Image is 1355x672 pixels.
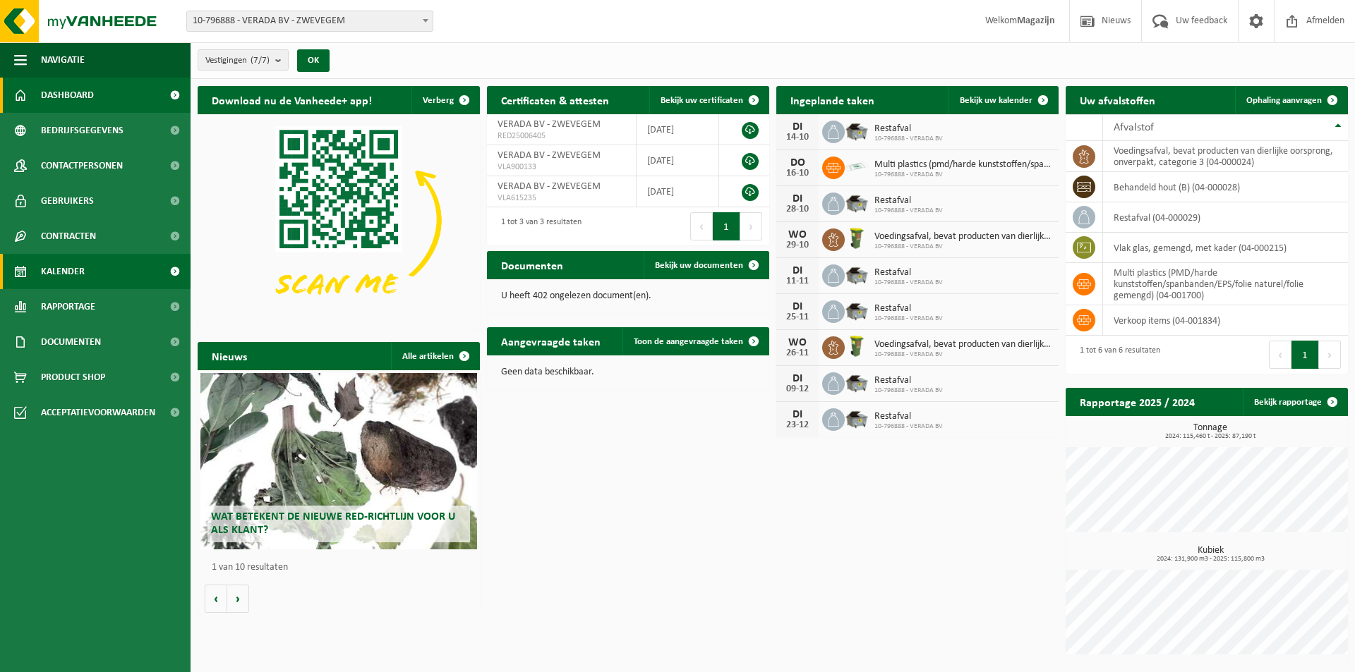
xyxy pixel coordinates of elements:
[501,367,755,377] p: Geen data beschikbaar.
[874,159,1052,171] span: Multi plastics (pmd/harde kunststoffen/spanbanden/eps/folie naturel/folie gemeng...
[1114,122,1154,133] span: Afvalstof
[498,150,601,161] span: VERADA BV - ZWEVEGEM
[783,169,812,178] div: 16-10
[251,56,270,65] count: (7/7)
[783,276,812,286] div: 11-11
[1103,202,1348,233] td: restafval (04-000029)
[622,327,768,355] a: Toon de aangevraagde taken
[874,339,1052,350] span: Voedingsafval, bevat producten van dierlijke oorsprong, onverpakt, categorie 3
[783,204,812,214] div: 28-10
[948,86,1057,114] a: Bekijk uw kalender
[1269,341,1291,369] button: Previous
[198,114,480,326] img: Download de VHEPlus App
[637,176,719,207] td: [DATE]
[874,207,943,215] span: 10-796888 - VERADA BV
[1103,263,1348,305] td: multi plastics (PMD/harde kunststoffen/spanbanden/EPS/folie naturel/folie gemengd) (04-001700)
[783,373,812,384] div: DI
[1103,233,1348,263] td: vlak glas, gemengd, met kader (04-000215)
[41,360,105,395] span: Product Shop
[198,342,261,369] h2: Nieuws
[1291,341,1319,369] button: 1
[41,78,94,113] span: Dashboard
[783,193,812,204] div: DI
[501,291,755,301] p: U heeft 402 ongelezen document(en).
[1103,172,1348,202] td: behandeld hout (B) (04-000028)
[874,411,943,422] span: Restafval
[845,226,869,250] img: WB-0060-HPE-GN-50
[1243,388,1347,416] a: Bekijk rapportage
[690,212,713,240] button: Previous
[198,49,289,71] button: Vestigingen(7/7)
[41,183,94,219] span: Gebruikers
[783,409,812,420] div: DI
[1073,339,1160,370] div: 1 tot 6 van 6 resultaten
[874,279,943,287] span: 10-796888 - VERADA BV
[637,114,719,145] td: [DATE]
[41,219,96,254] span: Contracten
[637,145,719,176] td: [DATE]
[713,212,740,240] button: 1
[783,420,812,430] div: 23-12
[783,240,812,250] div: 29-10
[411,86,478,114] button: Verberg
[41,289,95,324] span: Rapportage
[1073,423,1348,440] h3: Tonnage
[874,303,943,314] span: Restafval
[845,190,869,214] img: WB-5000-GAL-GY-01
[1235,86,1347,114] a: Ophaling aanvragen
[874,243,1052,251] span: 10-796888 - VERADA BV
[1246,96,1322,105] span: Ophaling aanvragen
[198,86,386,114] h2: Download nu de Vanheede+ app!
[661,96,743,105] span: Bekijk uw certificaten
[845,262,869,286] img: WB-5000-GAL-GY-01
[487,251,577,279] h2: Documenten
[187,11,433,31] span: 10-796888 - VERADA BV - ZWEVEGEM
[874,123,943,135] span: Restafval
[783,301,812,312] div: DI
[1103,141,1348,172] td: voedingsafval, bevat producten van dierlijke oorsprong, onverpakt, categorie 3 (04-000024)
[487,86,623,114] h2: Certificaten & attesten
[783,337,812,348] div: WO
[1066,86,1169,114] h2: Uw afvalstoffen
[845,298,869,322] img: WB-5000-GAL-GY-01
[776,86,889,114] h2: Ingeplande taken
[1073,546,1348,563] h3: Kubiek
[845,406,869,430] img: WB-5000-GAL-GY-01
[498,161,625,173] span: VLA900133
[874,171,1052,179] span: 10-796888 - VERADA BV
[41,254,85,289] span: Kalender
[1103,305,1348,336] td: verkoop items (04-001834)
[227,585,249,613] button: Volgende
[41,148,123,183] span: Contactpersonen
[845,118,869,142] img: WB-5000-GAL-GY-01
[205,585,227,613] button: Vorige
[649,86,768,114] a: Bekijk uw certificaten
[211,511,455,536] span: Wat betekent de nieuwe RED-richtlijn voor u als klant?
[41,324,101,360] span: Documenten
[1017,16,1055,26] strong: Magazijn
[494,211,582,242] div: 1 tot 3 van 3 resultaten
[644,251,768,279] a: Bekijk uw documenten
[41,113,124,148] span: Bedrijfsgegevens
[874,375,943,386] span: Restafval
[874,350,1052,359] span: 10-796888 - VERADA BV
[498,193,625,204] span: VLA615235
[1319,341,1341,369] button: Next
[186,11,433,32] span: 10-796888 - VERADA BV - ZWEVEGEM
[487,327,615,355] h2: Aangevraagde taken
[498,181,601,192] span: VERADA BV - ZWEVEGEM
[874,195,943,207] span: Restafval
[1066,388,1209,415] h2: Rapportage 2025 / 2024
[1073,556,1348,563] span: 2024: 131,900 m3 - 2025: 115,800 m3
[874,314,943,323] span: 10-796888 - VERADA BV
[297,49,330,72] button: OK
[498,119,601,130] span: VERADA BV - ZWEVEGEM
[960,96,1032,105] span: Bekijk uw kalender
[41,395,155,430] span: Acceptatievoorwaarden
[1073,433,1348,440] span: 2024: 115,460 t - 2025: 87,190 t
[845,334,869,358] img: WB-0060-HPE-GN-50
[212,563,473,573] p: 1 van 10 resultaten
[783,384,812,394] div: 09-12
[200,373,477,549] a: Wat betekent de nieuwe RED-richtlijn voor u als klant?
[783,312,812,322] div: 25-11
